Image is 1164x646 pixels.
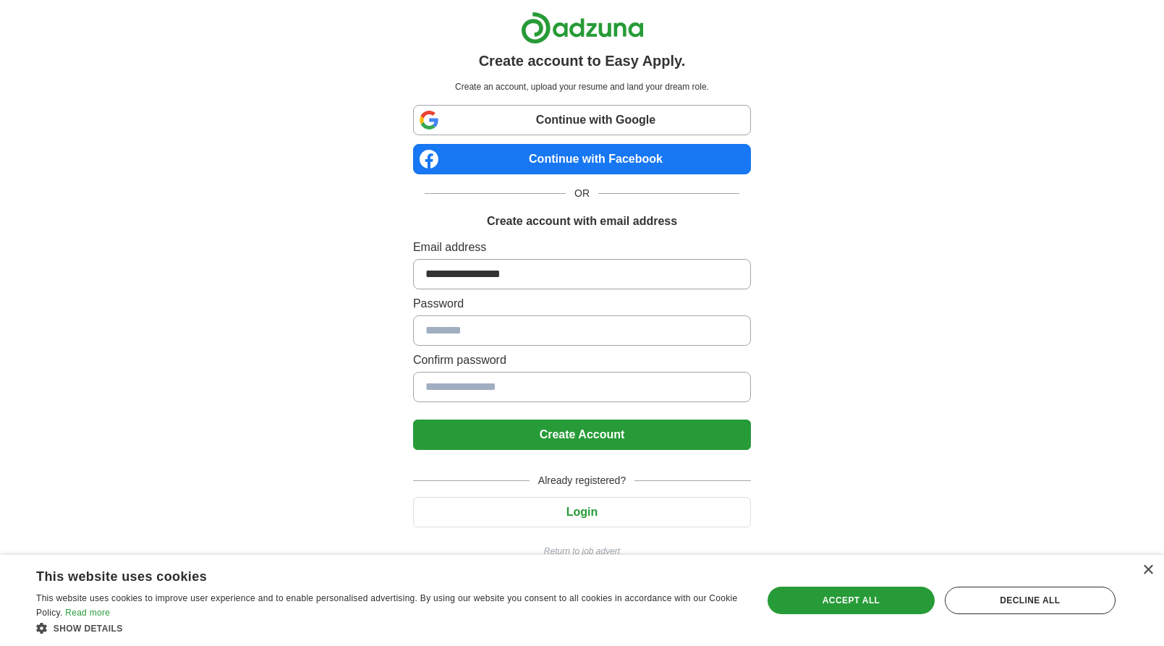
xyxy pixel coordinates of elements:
label: Email address [413,239,751,256]
a: Read more, opens a new window [65,608,110,618]
div: Accept all [768,587,934,614]
p: Create an account, upload your resume and land your dream role. [416,80,748,93]
button: Login [413,497,751,527]
img: Adzuna logo [521,12,644,44]
div: Close [1142,565,1153,576]
button: Create Account [413,420,751,450]
div: Decline all [945,587,1116,614]
a: Continue with Google [413,105,751,135]
span: This website uses cookies to improve user experience and to enable personalised advertising. By u... [36,593,738,618]
a: Login [413,506,751,518]
h1: Create account to Easy Apply. [479,50,686,72]
label: Password [413,295,751,313]
div: This website uses cookies [36,564,705,585]
a: Continue with Facebook [413,144,751,174]
span: Show details [54,624,123,634]
span: OR [566,186,598,201]
label: Confirm password [413,352,751,369]
div: Show details [36,621,741,635]
span: Already registered? [530,473,634,488]
h1: Create account with email address [487,213,677,230]
a: Return to job advert [413,545,751,558]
